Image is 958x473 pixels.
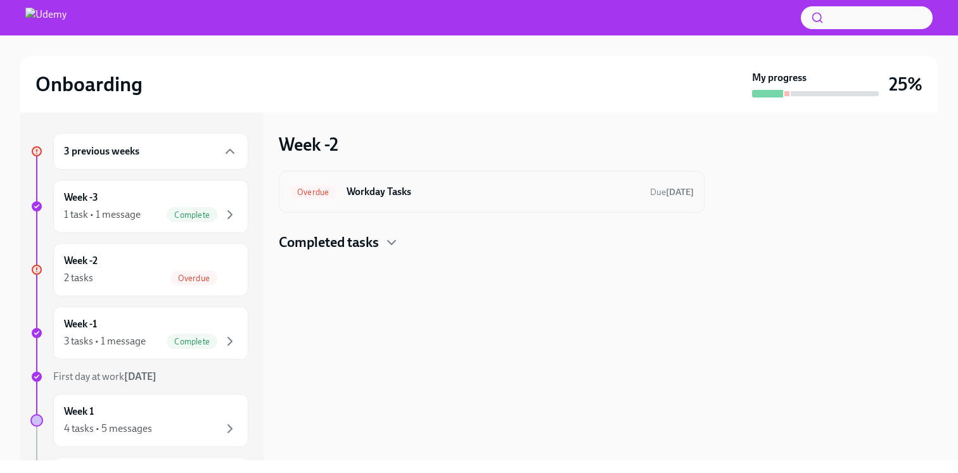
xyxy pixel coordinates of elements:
strong: [DATE] [666,187,694,198]
div: Completed tasks [279,233,705,252]
div: 3 previous weeks [53,133,248,170]
div: 2 tasks [64,271,93,285]
h6: Week -2 [64,254,98,268]
a: Week 14 tasks • 5 messages [30,394,248,447]
strong: My progress [752,71,807,85]
a: Week -22 tasksOverdue [30,243,248,296]
span: Overdue [290,187,336,197]
div: 1 task • 1 message [64,208,141,222]
h6: 3 previous weeks [64,144,139,158]
div: 3 tasks • 1 message [64,334,146,348]
h6: Workday Tasks [347,185,640,199]
h3: 25% [889,73,923,96]
h3: Week -2 [279,133,338,156]
span: September 1st, 2025 12:00 [650,186,694,198]
div: 4 tasks • 5 messages [64,422,152,436]
span: Complete [167,337,217,346]
a: Week -31 task • 1 messageComplete [30,180,248,233]
strong: [DATE] [124,370,156,382]
h2: Onboarding [35,72,143,97]
span: Due [650,187,694,198]
span: Complete [167,210,217,220]
h4: Completed tasks [279,233,379,252]
h6: Week -3 [64,191,98,205]
span: First day at work [53,370,156,382]
img: Udemy [25,8,67,28]
a: Week -13 tasks • 1 messageComplete [30,306,248,360]
h6: Week 1 [64,405,94,419]
h6: Week -1 [64,317,97,331]
span: Overdue [170,274,217,283]
a: OverdueWorkday TasksDue[DATE] [290,182,694,202]
a: First day at work[DATE] [30,370,248,384]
